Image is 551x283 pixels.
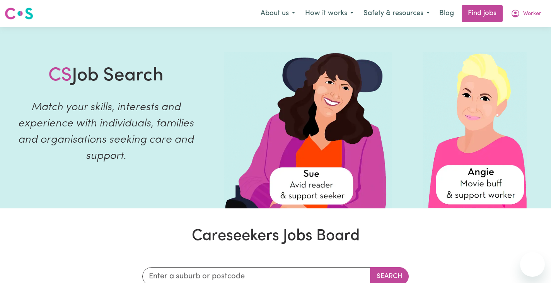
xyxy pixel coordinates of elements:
button: Safety & resources [358,5,435,22]
h1: Job Search [48,65,164,87]
span: Worker [523,10,541,18]
a: Careseekers logo [5,5,33,22]
button: How it works [300,5,358,22]
iframe: Button to launch messaging window [520,252,545,277]
p: Match your skills, interests and experience with individuals, families and organisations seeking ... [9,99,203,164]
button: My Account [506,5,546,22]
span: CS [48,66,72,85]
img: Careseekers logo [5,7,33,20]
a: Find jobs [462,5,503,22]
a: Blog [435,5,459,22]
button: About us [256,5,300,22]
